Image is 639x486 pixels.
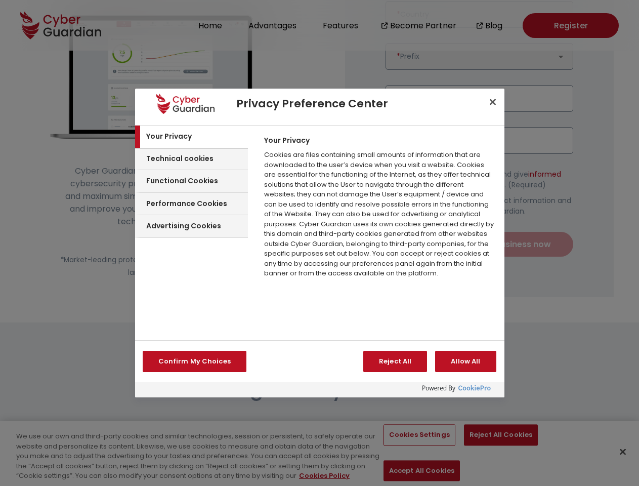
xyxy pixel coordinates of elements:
button: Confirm My Choices [143,351,246,372]
div: Privacy Preference Center [135,89,504,397]
h3: Technical cookies [146,154,214,164]
h3: Functional Cookies [146,176,218,186]
h4: Your Privacy [259,136,315,145]
button: Close preference center [482,91,504,113]
h3: Performance Cookies [146,199,227,209]
h3: Advertising Cookies [146,221,221,231]
img: Company Logo [156,94,215,114]
button: Allow All [435,351,496,372]
div: Preference center [135,89,504,397]
h3: Your Privacy [146,132,192,142]
h2: Privacy Preference Center [236,97,484,110]
p: Cookies are files containing small amounts of information that are downloaded to the user’s devic... [259,150,500,278]
img: Powered by OneTrust Opens in a new Tab [422,385,491,393]
a: Powered by OneTrust Opens in a new Tab [422,385,499,397]
div: Company Logo [140,94,231,114]
button: Reject All [363,351,427,372]
div: Cookie Categories [135,126,248,340]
